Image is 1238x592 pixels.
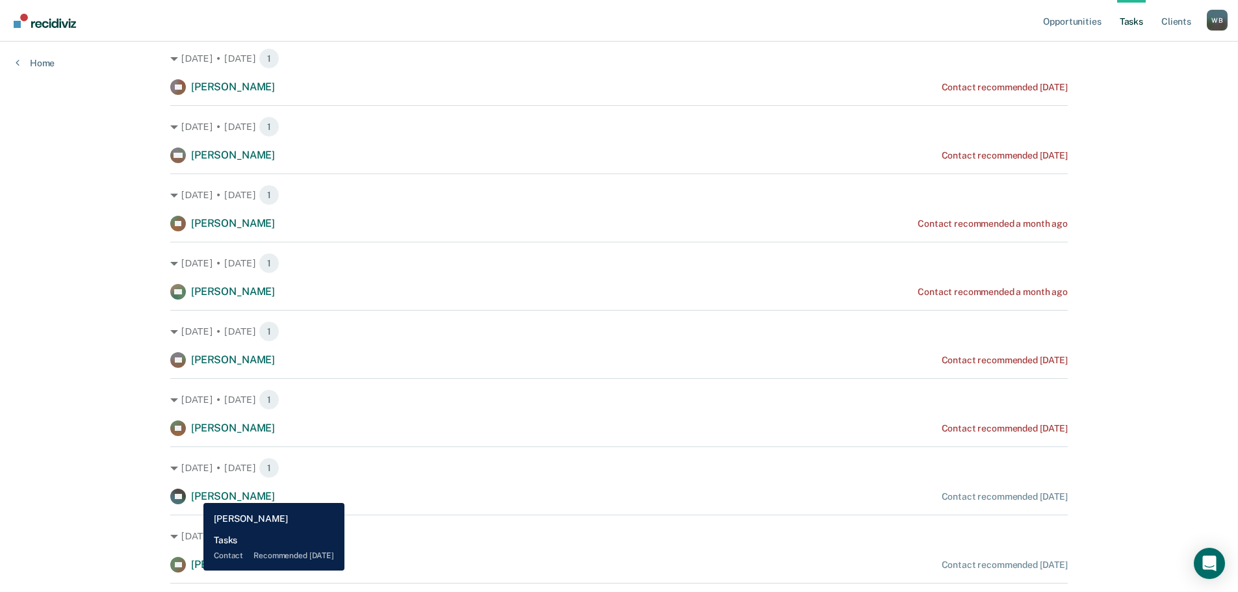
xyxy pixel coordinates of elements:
[942,82,1068,93] div: Contact recommended [DATE]
[170,457,1068,478] div: [DATE] • [DATE] 1
[170,321,1068,342] div: [DATE] • [DATE] 1
[191,217,275,229] span: [PERSON_NAME]
[191,490,275,502] span: [PERSON_NAME]
[942,423,1068,434] div: Contact recommended [DATE]
[170,48,1068,69] div: [DATE] • [DATE] 1
[259,253,279,274] span: 1
[1194,548,1225,579] div: Open Intercom Messenger
[918,287,1068,298] div: Contact recommended a month ago
[259,116,279,137] span: 1
[259,48,279,69] span: 1
[942,355,1068,366] div: Contact recommended [DATE]
[191,285,275,298] span: [PERSON_NAME]
[942,491,1068,502] div: Contact recommended [DATE]
[16,57,55,69] a: Home
[191,81,275,93] span: [PERSON_NAME]
[170,185,1068,205] div: [DATE] • [DATE] 1
[191,149,275,161] span: [PERSON_NAME]
[191,354,275,366] span: [PERSON_NAME]
[259,185,279,205] span: 1
[942,150,1068,161] div: Contact recommended [DATE]
[259,526,279,547] span: 1
[1207,10,1228,31] div: W B
[170,526,1068,547] div: [DATE] • [DATE] 1
[259,389,279,410] span: 1
[14,14,76,28] img: Recidiviz
[259,457,279,478] span: 1
[1207,10,1228,31] button: Profile dropdown button
[918,218,1068,229] div: Contact recommended a month ago
[170,253,1068,274] div: [DATE] • [DATE] 1
[170,389,1068,410] div: [DATE] • [DATE] 1
[259,321,279,342] span: 1
[942,560,1068,571] div: Contact recommended [DATE]
[170,116,1068,137] div: [DATE] • [DATE] 1
[191,422,275,434] span: [PERSON_NAME]
[191,558,275,571] span: [PERSON_NAME]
